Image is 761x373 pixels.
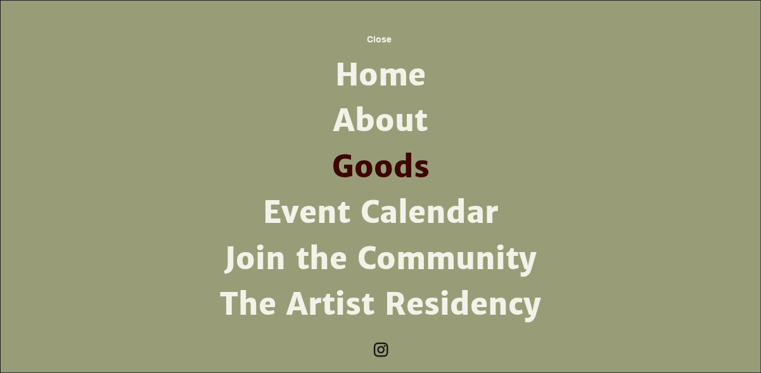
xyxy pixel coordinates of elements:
[215,236,546,282] a: Join the Community
[215,53,546,327] nav: Site
[215,144,546,190] a: Goods
[367,34,392,44] span: Close
[371,340,390,359] img: Instagram
[215,53,546,98] a: Home
[345,25,414,53] button: Close
[215,190,546,236] a: Event Calendar
[215,282,546,327] a: The Artist Residency
[215,98,546,144] a: About
[371,340,390,359] ul: Social Bar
